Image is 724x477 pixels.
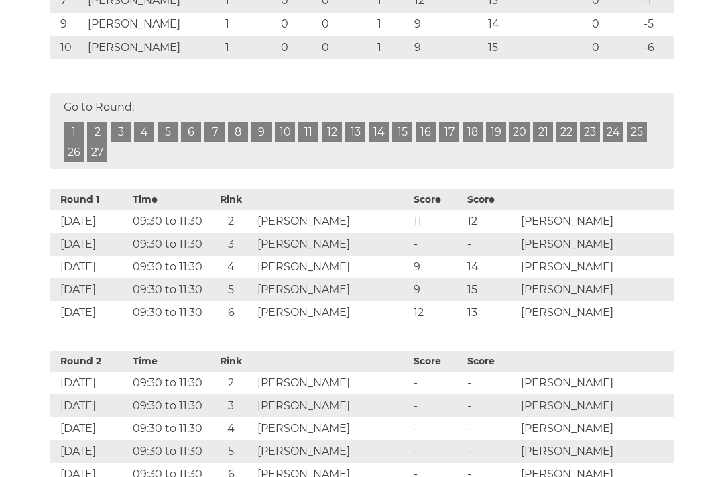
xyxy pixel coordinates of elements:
[87,142,107,162] a: 27
[518,256,674,278] td: [PERSON_NAME]
[627,122,647,142] a: 25
[318,13,374,36] td: 0
[158,122,178,142] a: 5
[50,440,129,463] td: [DATE]
[87,122,107,142] a: 2
[533,122,553,142] a: 21
[50,278,129,301] td: [DATE]
[589,36,641,60] td: 0
[222,13,278,36] td: 1
[208,210,254,233] td: 2
[298,122,318,142] a: 11
[589,13,641,36] td: 0
[208,233,254,256] td: 3
[318,36,374,60] td: 0
[254,440,410,463] td: [PERSON_NAME]
[374,36,411,60] td: 1
[410,189,464,210] th: Score
[464,440,518,463] td: -
[410,351,464,372] th: Score
[208,440,254,463] td: 5
[410,440,464,463] td: -
[254,233,410,256] td: [PERSON_NAME]
[410,278,464,301] td: 9
[374,13,411,36] td: 1
[64,122,84,142] a: 1
[208,256,254,278] td: 4
[254,210,410,233] td: [PERSON_NAME]
[485,36,589,60] td: 15
[50,93,674,169] div: Go to Round:
[275,122,295,142] a: 10
[129,256,208,278] td: 09:30 to 11:30
[204,122,225,142] a: 7
[485,13,589,36] td: 14
[464,256,518,278] td: 14
[50,36,84,60] td: 10
[518,301,674,324] td: [PERSON_NAME]
[254,301,410,324] td: [PERSON_NAME]
[254,394,410,417] td: [PERSON_NAME]
[181,122,201,142] a: 6
[50,256,129,278] td: [DATE]
[410,233,464,256] td: -
[254,278,410,301] td: [PERSON_NAME]
[84,13,222,36] td: [PERSON_NAME]
[464,417,518,440] td: -
[411,13,484,36] td: 9
[84,36,222,60] td: [PERSON_NAME]
[50,189,129,210] th: Round 1
[603,122,623,142] a: 24
[50,210,129,233] td: [DATE]
[416,122,436,142] a: 16
[129,278,208,301] td: 09:30 to 11:30
[129,301,208,324] td: 09:30 to 11:30
[464,372,518,394] td: -
[129,233,208,256] td: 09:30 to 11:30
[129,394,208,417] td: 09:30 to 11:30
[50,351,129,372] th: Round 2
[392,122,412,142] a: 15
[50,13,84,36] td: 9
[129,417,208,440] td: 09:30 to 11:30
[509,122,530,142] a: 20
[208,301,254,324] td: 6
[369,122,389,142] a: 14
[640,36,674,60] td: -6
[278,36,318,60] td: 0
[518,394,674,417] td: [PERSON_NAME]
[111,122,131,142] a: 3
[251,122,271,142] a: 9
[129,351,208,372] th: Time
[640,13,674,36] td: -5
[580,122,600,142] a: 23
[50,372,129,394] td: [DATE]
[410,417,464,440] td: -
[129,189,208,210] th: Time
[134,122,154,142] a: 4
[129,210,208,233] td: 09:30 to 11:30
[254,256,410,278] td: [PERSON_NAME]
[518,233,674,256] td: [PERSON_NAME]
[322,122,342,142] a: 12
[518,440,674,463] td: [PERSON_NAME]
[208,394,254,417] td: 3
[129,440,208,463] td: 09:30 to 11:30
[486,122,506,142] a: 19
[439,122,459,142] a: 17
[208,417,254,440] td: 4
[410,301,464,324] td: 12
[50,394,129,417] td: [DATE]
[254,417,410,440] td: [PERSON_NAME]
[410,372,464,394] td: -
[345,122,365,142] a: 13
[464,189,518,210] th: Score
[464,351,518,372] th: Score
[518,210,674,233] td: [PERSON_NAME]
[463,122,483,142] a: 18
[208,278,254,301] td: 5
[518,417,674,440] td: [PERSON_NAME]
[50,417,129,440] td: [DATE]
[208,372,254,394] td: 2
[222,36,278,60] td: 1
